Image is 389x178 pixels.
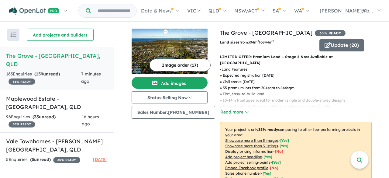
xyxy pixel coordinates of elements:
u: Showcase more than 3 images [225,138,279,143]
button: Add projects and builders [27,29,94,41]
span: 159 [36,71,43,77]
u: Embed Facebook profile [225,166,268,170]
input: Try estate name, suburb, builder or developer [92,4,135,17]
sup: 2 [257,40,259,43]
span: 5 [32,157,34,162]
button: Add images [132,77,208,89]
div: 5 Enquir ies [6,156,80,163]
h5: Vale Townhomes - [PERSON_NAME][GEOGRAPHIC_DATA] , QLD [6,137,108,154]
span: [DATE] [93,157,108,162]
span: 35 % READY [9,79,35,85]
p: from [220,39,315,45]
u: 844 m [263,40,274,44]
button: Image order (17) [150,59,211,71]
p: - Land Features » Expected registration [DATE] » Civil works [DATE] » 55 premium lots from 304sqm... [220,66,350,110]
span: [ Yes ] [263,171,271,176]
u: 304 m [248,40,259,44]
u: Add project headline [225,155,262,159]
span: [ Yes ] [280,144,288,148]
button: Read more [220,109,249,116]
span: [ Yes ] [263,155,272,159]
a: The Grove - [GEOGRAPHIC_DATA] [220,29,312,36]
div: 163 Enquir ies [6,71,81,85]
span: [ No ] [275,149,283,154]
u: Display pricing information [225,149,273,154]
sup: 2 [272,40,274,43]
span: [PERSON_NAME]@b... [320,8,373,14]
p: LIMITED OFFER: Premium Land – Stage 2 Now Available at [GEOGRAPHIC_DATA] [220,54,372,66]
span: [ Yes ] [272,160,281,165]
span: to [259,40,274,44]
strong: ( unread) [33,114,56,120]
button: Status:Selling Now [132,91,208,103]
b: 35 % ready [258,127,278,132]
div: 96 Enquir ies [6,113,82,128]
button: Update (20) [319,39,364,51]
strong: ( unread) [34,71,60,77]
span: [ No ] [270,166,278,170]
h5: The Grove - [GEOGRAPHIC_DATA] , QLD [6,52,108,68]
b: Land sizes [220,40,239,44]
u: Sales phone number [225,171,261,176]
span: 35 % READY [315,30,346,36]
span: [ Yes ] [280,138,289,143]
h5: Maplewood Estate - [GEOGRAPHIC_DATA] , QLD [6,95,108,111]
span: 33 [34,114,39,120]
img: The Grove - Boondall [132,29,208,74]
img: sort.svg [10,33,16,37]
strong: ( unread) [30,157,51,162]
span: 16 hours ago [82,114,99,127]
u: Showcase more than 3 listings [225,144,278,148]
u: Add project selling-points [225,160,270,165]
img: Openlot PRO Logo White [9,7,60,15]
span: 7 minutes ago [81,71,101,84]
button: Sales Number:[PHONE_NUMBER] [132,106,215,119]
span: 35 % READY [9,121,35,127]
span: 30 % READY [53,157,80,163]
